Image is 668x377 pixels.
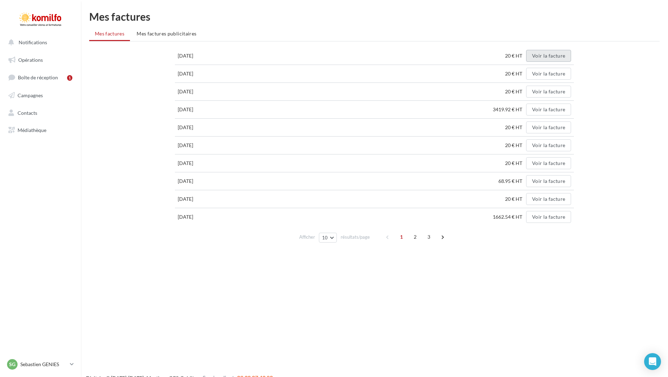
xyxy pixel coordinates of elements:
button: 10 [319,233,337,243]
span: résultats/page [341,234,370,240]
a: SG Sebastien GENIES [6,358,75,371]
span: 1662.54 € HT [493,214,525,220]
button: Voir la facture [526,175,571,187]
span: 20 € HT [505,53,525,59]
span: SG [9,361,15,368]
span: Mes factures publicitaires [137,31,196,37]
td: [DATE] [175,119,248,137]
td: [DATE] [175,65,248,83]
button: Notifications [4,35,74,50]
span: 68.95 € HT [498,178,525,184]
p: Sebastien GENIES [20,361,67,368]
td: [DATE] [175,190,248,208]
span: 20 € HT [505,196,525,202]
button: Voir la facture [526,157,571,169]
span: 20 € HT [505,142,525,148]
button: Voir la facture [526,211,571,223]
span: Notifications [19,39,47,45]
button: Voir la facture [526,104,571,115]
span: 20 € HT [505,160,525,166]
td: [DATE] [175,137,248,154]
span: 2 [410,231,421,243]
button: Voir la facture [526,121,571,133]
span: 3419.92 € HT [493,106,525,112]
a: Opérations [4,53,77,67]
button: Voir la facture [526,193,571,205]
span: Opérations [18,57,43,63]
span: 20 € HT [505,124,525,130]
td: [DATE] [175,101,248,119]
button: Voir la facture [526,50,571,62]
span: Boîte de réception [18,74,58,80]
span: Contacts [18,110,37,115]
td: [DATE] [175,154,248,172]
button: Voir la facture [526,86,571,98]
a: Contacts [4,106,77,120]
div: 1 [67,75,72,81]
a: Campagnes [4,88,77,103]
span: Campagnes [18,92,43,98]
button: Voir la facture [526,139,571,151]
td: [DATE] [175,47,248,65]
button: Voir la facture [526,68,571,80]
span: 3 [423,231,434,243]
span: 20 € HT [505,71,525,77]
td: [DATE] [175,83,248,101]
span: Médiathèque [18,127,46,133]
h1: Mes factures [89,11,660,22]
a: Boîte de réception1 [4,70,77,85]
a: Médiathèque [4,123,77,138]
span: Afficher [299,234,315,240]
span: 10 [322,235,328,240]
span: 1 [396,231,407,243]
td: [DATE] [175,208,248,226]
span: 20 € HT [505,88,525,94]
td: [DATE] [175,172,248,190]
div: Open Intercom Messenger [644,353,661,370]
